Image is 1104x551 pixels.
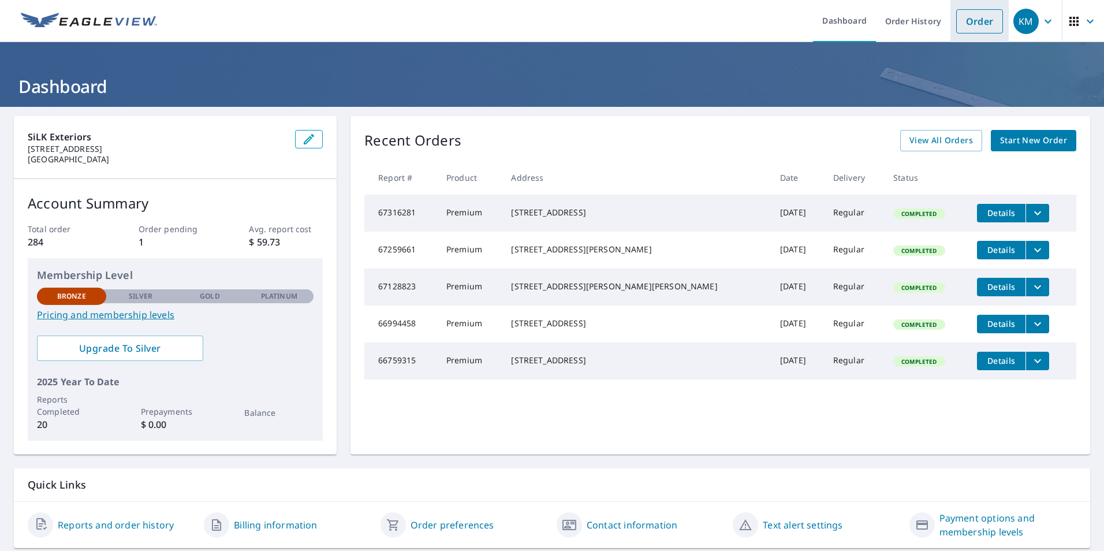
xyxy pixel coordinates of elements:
p: Account Summary [28,193,323,214]
td: [DATE] [771,232,824,269]
p: $ 59.73 [249,235,323,249]
td: Premium [437,232,502,269]
p: Bronze [57,291,86,301]
span: Details [984,281,1019,292]
button: detailsBtn-67316281 [977,204,1025,222]
p: Order pending [139,223,212,235]
button: filesDropdownBtn-66994458 [1025,315,1049,333]
span: Completed [894,210,943,218]
a: Upgrade To Silver [37,336,203,361]
span: Start New Order [1000,133,1067,148]
td: Regular [824,269,884,306]
a: View All Orders [900,130,982,151]
p: SiLK Exteriors [28,130,286,144]
span: Completed [894,284,943,292]
td: [DATE] [771,195,824,232]
span: Details [984,355,1019,366]
h1: Dashboard [14,75,1090,98]
button: filesDropdownBtn-67259661 [1025,241,1049,259]
p: Reports Completed [37,393,106,418]
button: detailsBtn-66994458 [977,315,1025,333]
td: Regular [824,306,884,342]
button: detailsBtn-67128823 [977,278,1025,296]
a: Contact information [587,518,677,532]
p: Balance [244,407,314,419]
button: filesDropdownBtn-67128823 [1025,278,1049,296]
img: EV Logo [21,13,157,30]
div: KM [1013,9,1039,34]
span: View All Orders [909,133,973,148]
td: Regular [824,195,884,232]
span: Details [984,207,1019,218]
p: [STREET_ADDRESS] [28,144,286,154]
p: [GEOGRAPHIC_DATA] [28,154,286,165]
th: Address [502,161,770,195]
p: 2025 Year To Date [37,375,314,389]
span: Upgrade To Silver [46,342,194,355]
td: 67316281 [364,195,437,232]
a: Order [956,9,1003,33]
p: Silver [129,291,153,301]
div: [STREET_ADDRESS] [511,355,761,366]
a: Pricing and membership levels [37,308,314,322]
a: Reports and order history [58,518,174,532]
button: detailsBtn-67259661 [977,241,1025,259]
span: Completed [894,247,943,255]
p: Platinum [261,291,297,301]
td: 67259661 [364,232,437,269]
td: Premium [437,195,502,232]
td: Regular [824,342,884,379]
td: [DATE] [771,342,824,379]
p: Avg. report cost [249,223,323,235]
a: Payment options and membership levels [939,511,1076,539]
th: Product [437,161,502,195]
span: Details [984,244,1019,255]
td: [DATE] [771,269,824,306]
td: 66759315 [364,342,437,379]
div: [STREET_ADDRESS] [511,318,761,329]
div: [STREET_ADDRESS][PERSON_NAME][PERSON_NAME] [511,281,761,292]
th: Status [884,161,968,195]
td: 67128823 [364,269,437,306]
p: $ 0.00 [141,418,210,431]
p: 1 [139,235,212,249]
td: [DATE] [771,306,824,342]
p: Gold [200,291,219,301]
a: Order preferences [411,518,494,532]
div: [STREET_ADDRESS] [511,207,761,218]
p: 284 [28,235,102,249]
td: Premium [437,269,502,306]
th: Delivery [824,161,884,195]
button: filesDropdownBtn-67316281 [1025,204,1049,222]
td: 66994458 [364,306,437,342]
p: 20 [37,418,106,431]
span: Details [984,318,1019,329]
a: Text alert settings [763,518,842,532]
a: Start New Order [991,130,1076,151]
p: Membership Level [37,267,314,283]
p: Total order [28,223,102,235]
a: Billing information [234,518,317,532]
td: Regular [824,232,884,269]
button: filesDropdownBtn-66759315 [1025,352,1049,370]
p: Recent Orders [364,130,461,151]
span: Completed [894,358,943,366]
th: Date [771,161,824,195]
span: Completed [894,321,943,329]
p: Quick Links [28,478,1076,492]
td: Premium [437,342,502,379]
button: detailsBtn-66759315 [977,352,1025,370]
td: Premium [437,306,502,342]
th: Report # [364,161,437,195]
p: Prepayments [141,405,210,418]
div: [STREET_ADDRESS][PERSON_NAME] [511,244,761,255]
